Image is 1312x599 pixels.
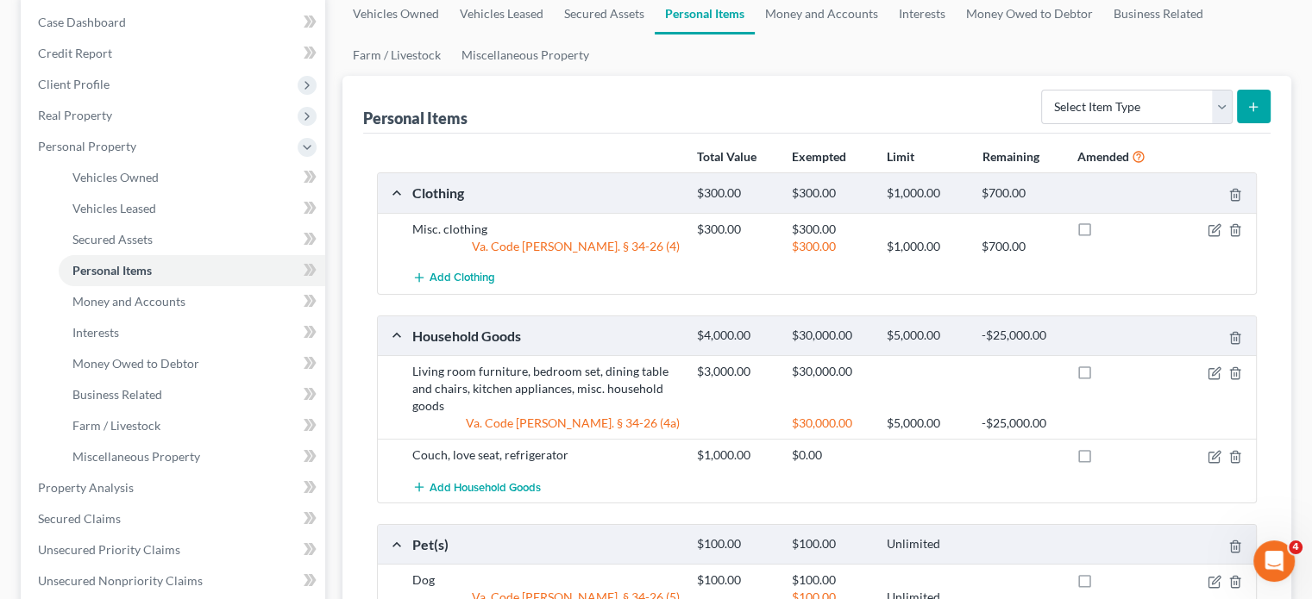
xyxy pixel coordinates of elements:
[404,446,688,464] div: Couch, love seat, refrigerator
[688,571,783,589] div: $100.00
[38,480,134,495] span: Property Analysis
[59,255,325,286] a: Personal Items
[363,108,468,128] div: Personal Items
[59,348,325,379] a: Money Owed to Debtor
[72,232,153,246] span: Secured Assets
[59,193,325,224] a: Vehicles Leased
[72,325,119,340] span: Interests
[878,415,973,432] div: $5,000.00
[59,441,325,472] a: Miscellaneous Property
[878,328,973,344] div: $5,000.00
[792,149,846,164] strong: Exempted
[24,503,325,534] a: Secured Claims
[38,46,112,60] span: Credit Report
[688,446,783,464] div: $1,000.00
[982,149,1039,164] strong: Remaining
[59,162,325,193] a: Vehicles Owned
[1253,540,1295,582] iframe: Intercom live chat
[412,471,541,502] button: Add Household Goods
[973,185,1068,202] div: $700.00
[783,446,878,464] div: $0.00
[688,185,783,202] div: $300.00
[688,536,783,552] div: $100.00
[451,34,600,76] a: Miscellaneous Property
[24,38,325,69] a: Credit Report
[72,356,199,371] span: Money Owed to Debtor
[72,170,159,184] span: Vehicles Owned
[783,363,878,380] div: $30,000.00
[783,221,878,238] div: $300.00
[404,535,688,553] div: Pet(s)
[973,238,1068,255] div: $700.00
[24,534,325,565] a: Unsecured Priority Claims
[878,536,973,552] div: Unlimited
[72,387,162,402] span: Business Related
[38,108,112,122] span: Real Property
[72,449,200,464] span: Miscellaneous Property
[72,201,156,215] span: Vehicles Leased
[24,472,325,503] a: Property Analysis
[783,328,878,344] div: $30,000.00
[72,263,152,278] span: Personal Items
[72,418,160,433] span: Farm / Livestock
[430,271,495,285] span: Add Clothing
[430,480,541,494] span: Add Household Goods
[878,238,973,255] div: $1,000.00
[38,542,180,557] span: Unsecured Priority Claims
[59,286,325,317] a: Money and Accounts
[38,139,136,153] span: Personal Property
[412,262,495,294] button: Add Clothing
[404,184,688,202] div: Clothing
[973,415,1068,432] div: -$25,000.00
[404,571,688,589] div: Dog
[404,238,688,255] div: Va. Code [PERSON_NAME]. § 34-26 (4)
[783,571,878,589] div: $100.00
[342,34,451,76] a: Farm / Livestock
[59,317,325,348] a: Interests
[24,7,325,38] a: Case Dashboard
[72,294,185,309] span: Money and Accounts
[404,363,688,415] div: Living room furniture, bedroom set, dining table and chairs, kitchen appliances, misc. household ...
[1077,149,1129,164] strong: Amended
[38,77,110,91] span: Client Profile
[59,379,325,410] a: Business Related
[24,565,325,596] a: Unsecured Nonpriority Claims
[973,328,1068,344] div: -$25,000.00
[783,536,878,552] div: $100.00
[783,185,878,202] div: $300.00
[688,328,783,344] div: $4,000.00
[688,221,783,238] div: $300.00
[783,415,878,432] div: $30,000.00
[404,327,688,345] div: Household Goods
[59,410,325,441] a: Farm / Livestock
[783,238,878,255] div: $300.00
[404,221,688,238] div: Misc. clothing
[697,149,756,164] strong: Total Value
[1289,540,1303,554] span: 4
[59,224,325,255] a: Secured Assets
[688,363,783,380] div: $3,000.00
[887,149,914,164] strong: Limit
[38,511,121,526] span: Secured Claims
[404,415,688,432] div: Va. Code [PERSON_NAME]. § 34-26 (4a)
[38,15,126,29] span: Case Dashboard
[38,573,203,588] span: Unsecured Nonpriority Claims
[878,185,973,202] div: $1,000.00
